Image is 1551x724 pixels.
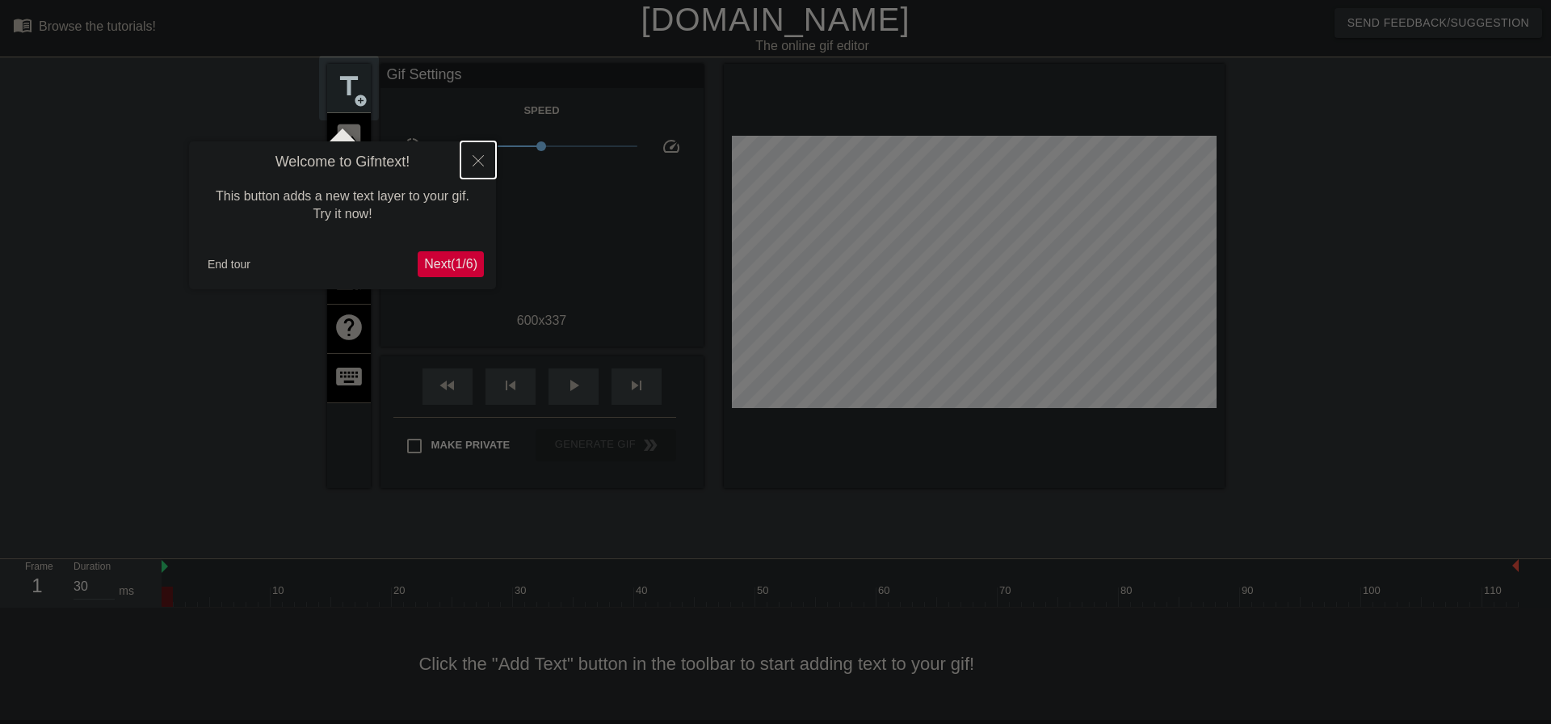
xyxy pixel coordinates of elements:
div: This button adds a new text layer to your gif. Try it now! [201,171,484,240]
button: Next [418,251,484,277]
span: Next ( 1 / 6 ) [424,257,477,271]
button: Close [460,141,496,179]
h4: Welcome to Gifntext! [201,154,484,171]
button: End tour [201,252,257,276]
